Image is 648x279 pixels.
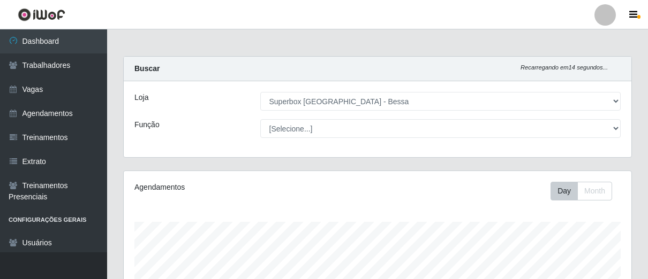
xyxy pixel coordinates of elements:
div: Toolbar with button groups [551,182,621,200]
strong: Buscar [134,64,160,73]
div: Agendamentos [134,182,328,193]
img: CoreUI Logo [18,8,65,21]
button: Month [577,182,612,200]
i: Recarregando em 14 segundos... [521,64,608,71]
div: First group [551,182,612,200]
button: Day [551,182,578,200]
label: Loja [134,92,148,103]
label: Função [134,119,160,130]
